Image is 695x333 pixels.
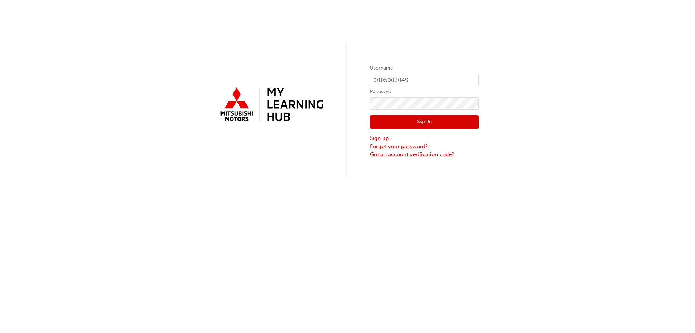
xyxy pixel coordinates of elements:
label: Password [370,87,479,96]
a: Forgot your password? [370,142,479,151]
a: Sign up [370,134,479,142]
input: Username [370,74,479,86]
label: Username [370,64,479,72]
a: Got an account verification code? [370,150,479,159]
img: mmal [216,84,325,126]
button: Sign In [370,115,479,129]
